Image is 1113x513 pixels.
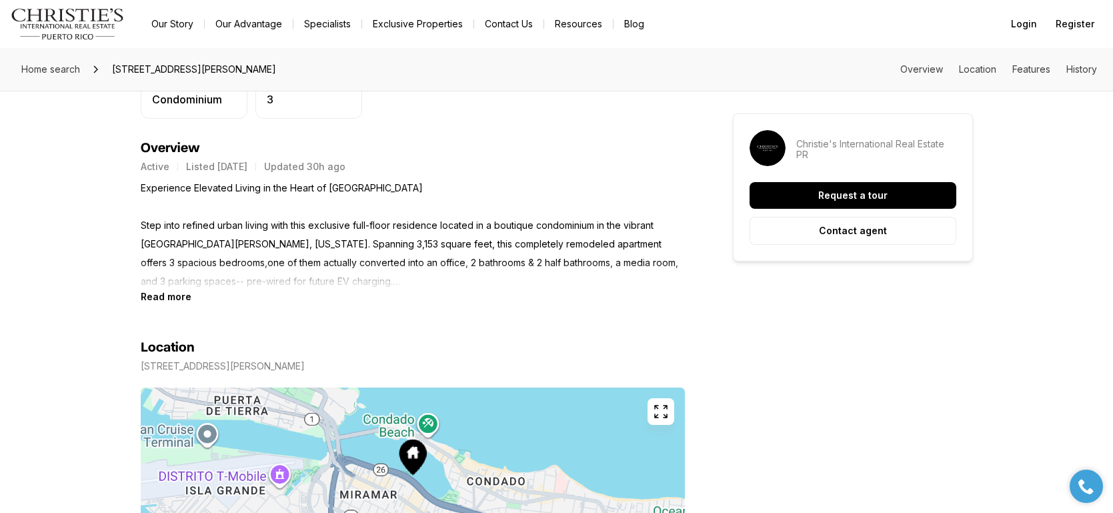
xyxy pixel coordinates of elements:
[264,161,345,172] p: Updated 30h ago
[474,15,543,33] button: Contact Us
[750,182,956,209] button: Request a tour
[900,63,943,75] a: Skip to: Overview
[614,15,655,33] a: Blog
[1048,11,1102,37] button: Register
[1056,19,1094,29] span: Register
[141,179,685,291] p: Experience Elevated Living in the Heart of [GEOGRAPHIC_DATA] Step into refined urban living with ...
[186,161,247,172] p: Listed [DATE]
[900,64,1097,75] nav: Page section menu
[152,94,222,105] p: Condominium
[1012,63,1050,75] a: Skip to: Features
[362,15,473,33] a: Exclusive Properties
[1003,11,1045,37] button: Login
[750,217,956,245] button: Contact agent
[267,94,304,105] p: 3
[21,63,80,75] span: Home search
[141,161,169,172] p: Active
[141,340,195,356] h4: Location
[1066,63,1097,75] a: Skip to: History
[141,140,685,156] h4: Overview
[796,139,956,160] p: Christie's International Real Estate PR
[16,59,85,80] a: Home search
[818,190,888,201] p: Request a tour
[959,63,996,75] a: Skip to: Location
[1011,19,1037,29] span: Login
[141,15,204,33] a: Our Story
[141,291,191,302] button: Read more
[107,59,281,80] span: [STREET_ADDRESS][PERSON_NAME]
[293,15,361,33] a: Specialists
[544,15,613,33] a: Resources
[11,8,125,40] img: logo
[205,15,293,33] a: Our Advantage
[141,361,305,372] p: [STREET_ADDRESS][PERSON_NAME]
[819,225,887,236] p: Contact agent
